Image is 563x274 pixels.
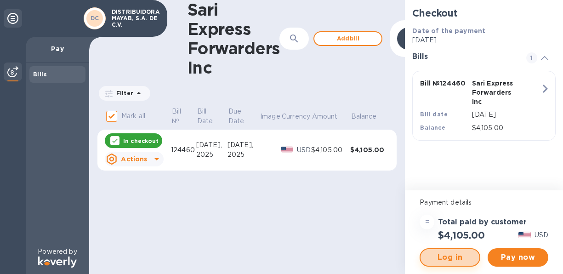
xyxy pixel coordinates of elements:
[438,218,527,227] h3: Total paid by customer
[113,89,133,97] p: Filter
[472,79,520,106] p: Sari Express Forwarders Inc
[33,71,47,78] b: Bills
[472,123,540,133] p: $4,105.00
[312,112,338,121] p: Amount
[38,247,77,257] p: Powered by
[197,107,227,126] span: Bill Date
[412,27,485,34] b: Date of the payment
[350,145,389,154] div: $4,105.00
[171,145,196,155] div: 124460
[228,107,247,126] p: Due Date
[535,230,548,240] p: USD
[313,31,382,46] button: Addbill
[351,112,389,121] span: Balance
[420,215,434,229] div: =
[311,145,350,155] div: $4,105.00
[281,147,293,153] img: USD
[428,252,472,263] span: Log in
[495,252,541,263] span: Pay now
[472,110,540,120] p: [DATE]
[420,79,468,88] p: Bill № 124460
[123,137,159,145] p: In checkout
[412,52,515,61] h3: Bills
[488,248,548,267] button: Pay now
[420,248,480,267] button: Log in
[322,33,374,44] span: Add bill
[260,112,280,121] p: Image
[112,9,158,28] p: DISTRIBUIDORA MAYAB, S.A. DE C.V.
[312,112,350,121] span: Amount
[227,150,259,160] div: 2025
[196,140,227,150] div: [DATE],
[420,198,548,207] p: Payment details
[172,107,196,126] span: Bill №
[91,15,99,22] b: DC
[197,107,215,126] p: Bill Date
[420,111,448,118] b: Bill date
[38,257,77,268] img: Logo
[412,7,556,19] h2: Checkout
[412,71,556,141] button: Bill №124460Sari Express Forwarders IncBill date[DATE]Balance$4,105.00
[412,35,556,45] p: [DATE]
[33,44,82,53] p: Pay
[228,107,259,126] span: Due Date
[438,229,484,241] h2: $4,105.00
[526,52,537,63] span: 1
[172,107,184,126] p: Bill №
[196,150,227,160] div: 2025
[121,155,147,163] u: Actions
[282,112,310,121] p: Currency
[351,112,377,121] p: Balance
[121,111,145,121] p: Mark all
[518,232,531,238] img: USD
[420,124,445,131] b: Balance
[227,140,259,150] div: [DATE],
[297,145,311,155] p: USD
